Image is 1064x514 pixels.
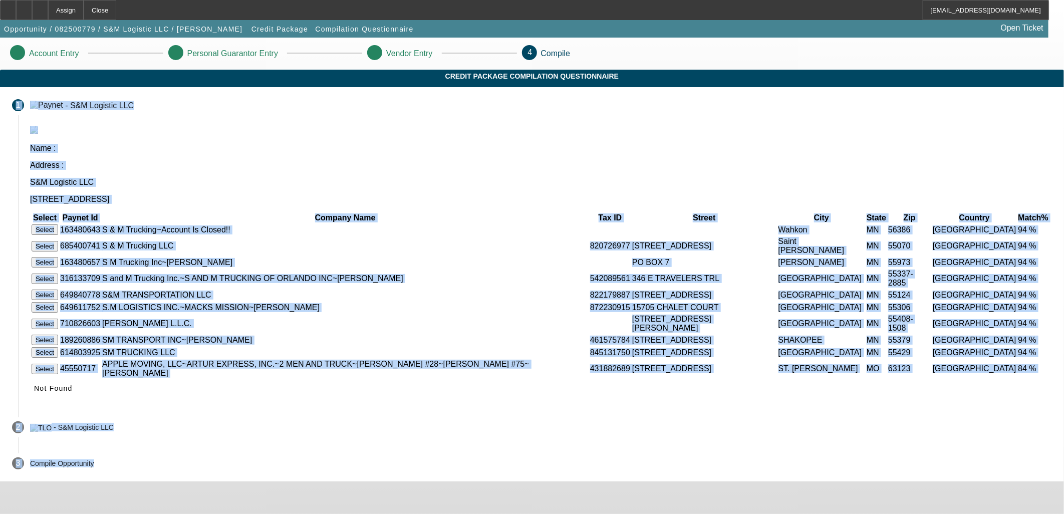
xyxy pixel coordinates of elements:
[32,257,58,268] button: Select
[102,302,589,313] td: S.M LOGISTICS INC.~MACKS MISSION~[PERSON_NAME]
[866,269,887,288] td: MN
[60,314,101,333] td: 710826603
[102,314,589,333] td: [PERSON_NAME] L.L.C.
[32,364,58,374] button: Select
[32,224,58,235] button: Select
[316,25,414,33] span: Compilation Questionnaire
[778,302,865,313] td: [GEOGRAPHIC_DATA]
[888,236,931,255] td: 55070
[1018,289,1049,301] td: 94 %
[866,256,887,268] td: MN
[30,161,1052,170] p: Address :
[30,144,1052,153] p: Name :
[866,224,887,235] td: MN
[31,213,59,223] th: Select
[8,72,1056,80] span: Credit Package Compilation Questionnaire
[932,334,1017,346] td: [GEOGRAPHIC_DATA]
[1018,314,1049,333] td: 94 %
[102,213,589,223] th: Company Name
[778,334,865,346] td: SHAKOPEE
[60,269,101,288] td: 316133709
[932,359,1017,378] td: [GEOGRAPHIC_DATA]
[932,224,1017,235] td: [GEOGRAPHIC_DATA]
[778,236,865,255] td: Saint [PERSON_NAME]
[30,126,38,134] img: paynet_logo.jpg
[632,256,777,268] td: PO BOX 7
[32,274,58,284] button: Select
[590,359,631,378] td: 431882689
[888,359,931,378] td: 63123
[60,334,101,346] td: 189260886
[30,195,1052,204] p: [STREET_ADDRESS]
[888,224,931,235] td: 56386
[1018,256,1049,268] td: 94 %
[932,269,1017,288] td: [GEOGRAPHIC_DATA]
[590,213,631,223] th: Tax ID
[632,236,777,255] td: [STREET_ADDRESS]
[932,302,1017,313] td: [GEOGRAPHIC_DATA]
[102,289,589,301] td: S&M TRANSPORTATION LLC
[932,256,1017,268] td: [GEOGRAPHIC_DATA]
[102,334,589,346] td: SM TRANSPORT INC~[PERSON_NAME]
[778,256,865,268] td: [PERSON_NAME]
[313,20,416,38] button: Compilation Questionnaire
[386,49,433,58] p: Vendor Entry
[1018,359,1049,378] td: 84 %
[932,347,1017,358] td: [GEOGRAPHIC_DATA]
[102,236,589,255] td: S & M Trucking LLC
[30,178,1052,187] p: S&M Logistic LLC
[30,459,94,467] p: Compile Opportunity
[102,224,589,235] td: S & M Trucking~Account Is Closed!!
[34,384,73,392] span: Not Found
[632,359,777,378] td: [STREET_ADDRESS]
[590,334,631,346] td: 461575784
[60,347,101,358] td: 614803925
[590,289,631,301] td: 822179887
[32,241,58,251] button: Select
[32,347,58,358] button: Select
[32,335,58,345] button: Select
[60,359,101,378] td: 45550717
[29,49,79,58] p: Account Entry
[932,236,1017,255] td: [GEOGRAPHIC_DATA]
[778,359,865,378] td: ST. [PERSON_NAME]
[866,302,887,313] td: MN
[541,49,571,58] p: Compile
[778,224,865,235] td: Wahkon
[778,347,865,358] td: [GEOGRAPHIC_DATA]
[778,269,865,288] td: [GEOGRAPHIC_DATA]
[888,314,931,333] td: 55408-1508
[60,224,101,235] td: 163480643
[1018,269,1049,288] td: 94 %
[32,302,58,313] button: Select
[778,314,865,333] td: [GEOGRAPHIC_DATA]
[16,459,21,468] span: 3
[888,302,931,313] td: 55306
[888,269,931,288] td: 55337-2885
[30,379,77,397] button: Not Found
[932,314,1017,333] td: [GEOGRAPHIC_DATA]
[888,347,931,358] td: 55429
[16,423,21,432] span: 2
[888,256,931,268] td: 55973
[932,289,1017,301] td: [GEOGRAPHIC_DATA]
[1018,334,1049,346] td: 94 %
[778,289,865,301] td: [GEOGRAPHIC_DATA]
[866,236,887,255] td: MN
[632,289,777,301] td: [STREET_ADDRESS]
[187,49,278,58] p: Personal Guarantor Entry
[102,256,589,268] td: S M Trucking Inc~[PERSON_NAME]
[60,256,101,268] td: 163480657
[32,319,58,329] button: Select
[1018,213,1049,223] th: Match%
[997,20,1047,37] a: Open Ticket
[102,359,589,378] td: APPLE MOVING, LLC~ARTUR EXPRESS, INC.~2 MEN AND TRUCK~[PERSON_NAME] #28~[PERSON_NAME] #75~[PERSON...
[102,347,589,358] td: SM TRUCKING LLC
[632,269,777,288] td: 346 E TRAVELERS TRL
[932,213,1017,223] th: Country
[16,101,21,110] span: 1
[590,269,631,288] td: 542089561
[590,347,631,358] td: 845131750
[30,424,52,432] img: TLO
[4,25,242,33] span: Opportunity / 082500779 / S&M Logistic LLC / [PERSON_NAME]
